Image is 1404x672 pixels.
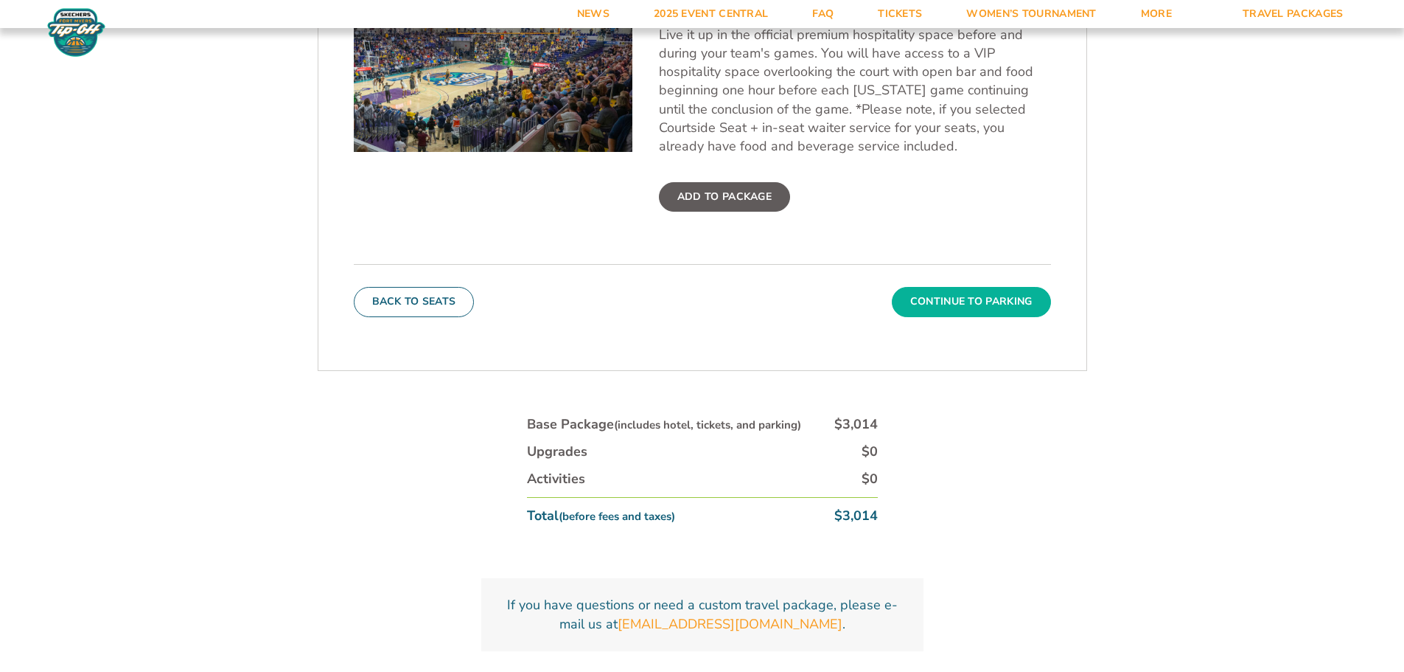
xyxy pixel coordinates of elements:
button: Back To Seats [354,287,475,316]
a: [EMAIL_ADDRESS][DOMAIN_NAME] [618,615,842,634]
div: Upgrades [527,443,587,461]
div: $3,014 [834,415,878,434]
button: Continue To Parking [892,287,1051,316]
p: Live it up in the official premium hospitality space before and during your team's games. You wil... [659,26,1051,156]
div: Total [527,507,675,525]
img: Fort Myers Tip-Off [44,7,108,58]
div: $0 [862,470,878,488]
p: If you have questions or need a custom travel package, please e-mail us at . [499,596,906,633]
small: (includes hotel, tickets, and parking) [614,418,801,432]
small: (before fees and taxes) [559,509,675,524]
div: Base Package [527,415,801,434]
div: $3,014 [834,507,878,525]
div: Activities [527,470,585,488]
label: Add To Package [659,182,790,212]
div: $0 [862,443,878,461]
